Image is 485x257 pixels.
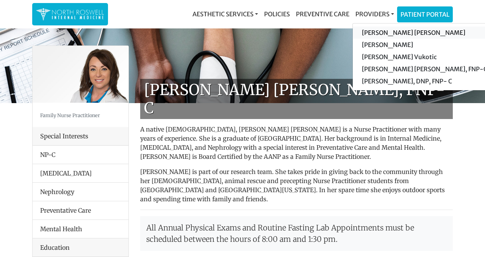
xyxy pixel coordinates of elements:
[189,6,261,22] a: Aesthetic Services
[140,125,453,161] p: A native [DEMOGRAPHIC_DATA], [PERSON_NAME] [PERSON_NAME] is a Nurse Practitioner with many years ...
[352,6,397,22] a: Providers
[40,112,100,118] small: Family Nurse Practitioner
[33,182,128,201] li: Nephrology
[33,164,128,183] li: [MEDICAL_DATA]
[397,7,452,22] a: Patient Portal
[33,46,128,103] img: Keela Weeks Leger, FNP-C
[33,219,128,238] li: Mental Health
[140,216,453,251] p: All Annual Physical Exams and Routine Fasting Lab Appointments must be scheduled between the hour...
[33,146,128,164] li: NP-C
[33,238,128,257] div: Education
[293,6,352,22] a: Preventive Care
[140,167,453,204] p: [PERSON_NAME] is part of our research team. She takes pride in giving back to the community throu...
[36,7,104,22] img: North Roswell Internal Medicine
[33,127,128,146] div: Special Interests
[33,201,128,220] li: Preventative Care
[140,79,453,119] h1: [PERSON_NAME] [PERSON_NAME], FNP-C
[261,6,293,22] a: Policies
